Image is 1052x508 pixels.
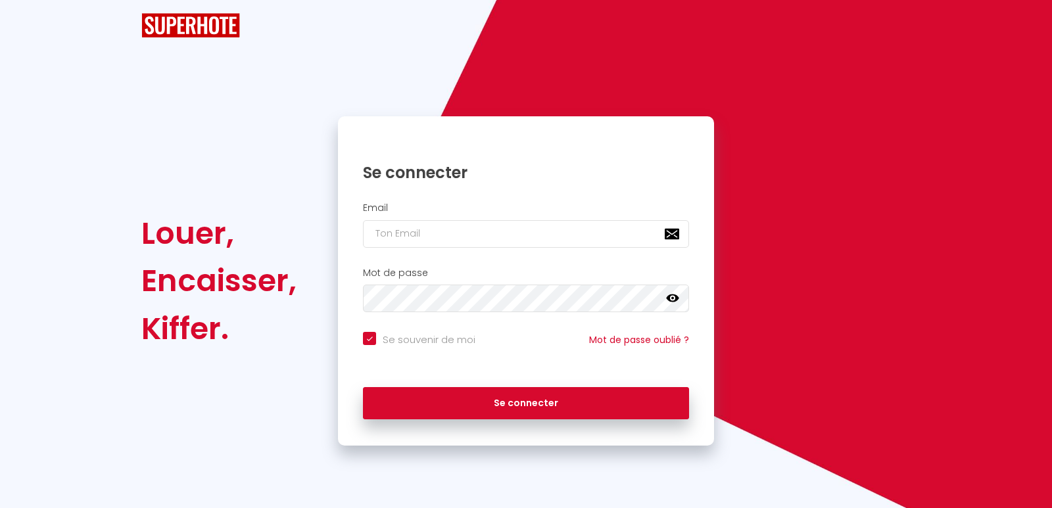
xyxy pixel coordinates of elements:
[141,210,297,257] div: Louer,
[363,202,689,214] h2: Email
[363,267,689,279] h2: Mot de passe
[141,305,297,352] div: Kiffer.
[363,220,689,248] input: Ton Email
[363,387,689,420] button: Se connecter
[363,162,689,183] h1: Se connecter
[141,257,297,304] div: Encaisser,
[141,13,240,37] img: SuperHote logo
[589,333,689,346] a: Mot de passe oublié ?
